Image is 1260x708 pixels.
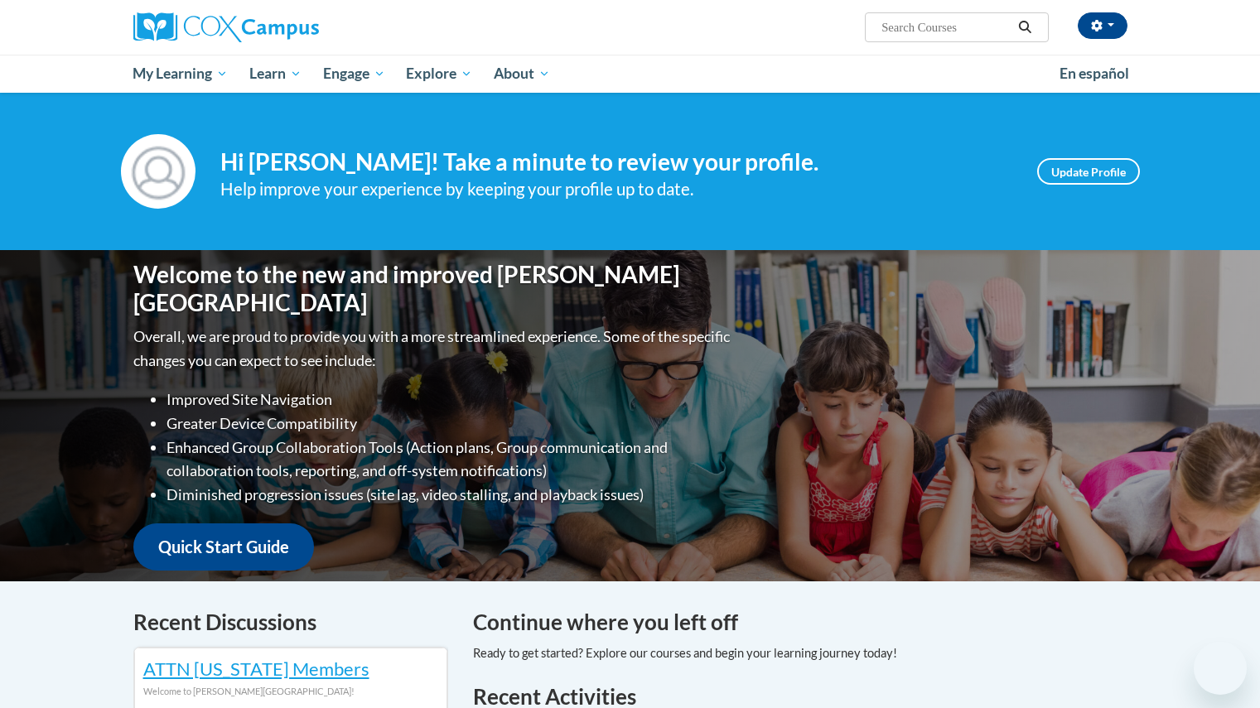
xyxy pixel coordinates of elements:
[395,55,483,93] a: Explore
[249,64,302,84] span: Learn
[1012,17,1037,37] button: Search
[167,388,734,412] li: Improved Site Navigation
[406,64,472,84] span: Explore
[312,55,396,93] a: Engage
[167,412,734,436] li: Greater Device Compatibility
[123,55,239,93] a: My Learning
[133,12,319,42] img: Cox Campus
[143,657,369,680] a: ATTN [US_STATE] Members
[323,64,385,84] span: Engage
[133,64,228,84] span: My Learning
[133,12,448,42] a: Cox Campus
[220,176,1012,203] div: Help improve your experience by keeping your profile up to date.
[220,148,1012,176] h4: Hi [PERSON_NAME]! Take a minute to review your profile.
[1194,642,1247,695] iframe: Button to launch messaging window
[133,523,314,571] a: Quick Start Guide
[133,606,448,638] h4: Recent Discussions
[880,17,1012,37] input: Search Courses
[167,483,734,507] li: Diminished progression issues (site lag, video stalling, and playback issues)
[483,55,561,93] a: About
[121,134,196,209] img: Profile Image
[133,261,734,316] h1: Welcome to the new and improved [PERSON_NAME][GEOGRAPHIC_DATA]
[239,55,312,93] a: Learn
[109,55,1152,93] div: Main menu
[143,682,438,701] div: Welcome to [PERSON_NAME][GEOGRAPHIC_DATA]!
[167,436,734,484] li: Enhanced Group Collaboration Tools (Action plans, Group communication and collaboration tools, re...
[1078,12,1127,39] button: Account Settings
[133,325,734,373] p: Overall, we are proud to provide you with a more streamlined experience. Some of the specific cha...
[1060,65,1129,82] span: En español
[1037,158,1140,185] a: Update Profile
[1049,56,1140,91] a: En español
[473,606,1127,638] h4: Continue where you left off
[494,64,550,84] span: About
